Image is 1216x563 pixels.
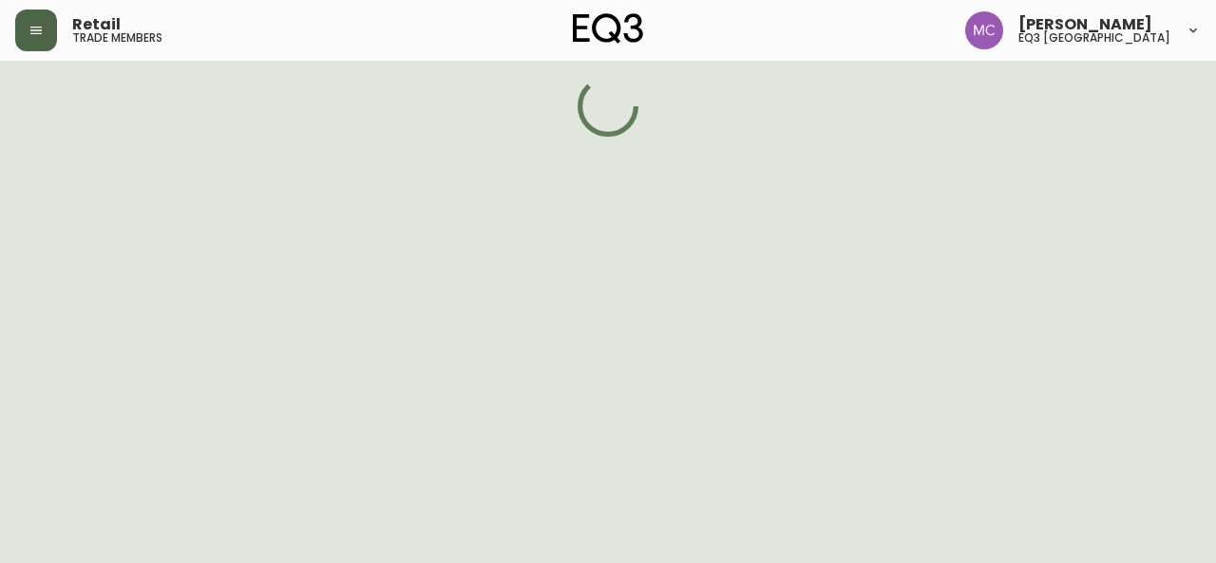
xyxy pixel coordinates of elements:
img: logo [573,13,643,44]
span: Retail [72,17,121,32]
h5: trade members [72,32,162,44]
h5: eq3 [GEOGRAPHIC_DATA] [1018,32,1170,44]
img: 6dbdb61c5655a9a555815750a11666cc [965,11,1003,49]
span: [PERSON_NAME] [1018,17,1152,32]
